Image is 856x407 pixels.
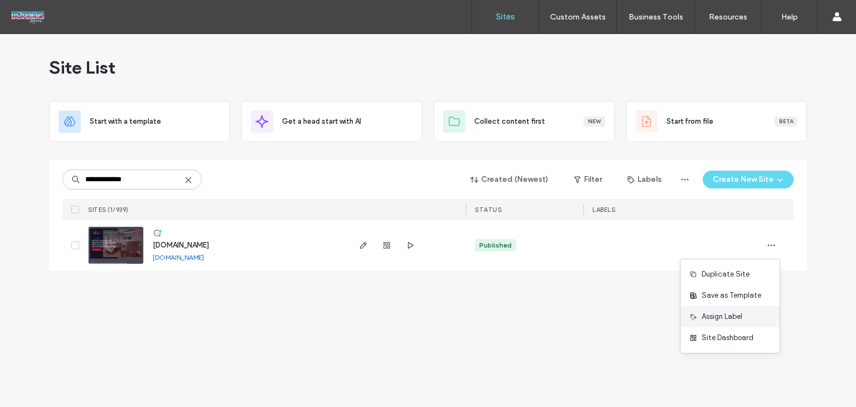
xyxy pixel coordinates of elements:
[702,332,753,343] span: Site Dashboard
[709,12,747,22] label: Resources
[461,171,558,188] button: Created (Newest)
[49,101,230,142] div: Start with a template
[475,206,502,214] span: STATUS
[550,12,606,22] label: Custom Assets
[479,240,512,250] div: Published
[583,117,605,127] div: New
[88,206,129,214] span: SITES (1/939)
[153,241,209,249] a: [DOMAIN_NAME]
[282,116,361,127] span: Get a head start with AI
[592,206,615,214] span: LABELS
[496,12,515,22] label: Sites
[702,269,750,280] span: Duplicate Site
[563,171,613,188] button: Filter
[153,253,204,261] a: [DOMAIN_NAME]
[474,116,545,127] span: Collect content first
[241,101,422,142] div: Get a head start with AI
[703,171,794,188] button: Create New Site
[434,101,615,142] div: Collect content firstNew
[702,311,742,322] span: Assign Label
[702,290,761,301] span: Save as Template
[667,116,713,127] span: Start from file
[775,117,797,127] div: Beta
[626,101,807,142] div: Start from fileBeta
[49,56,115,79] span: Site List
[25,8,48,18] span: Help
[90,116,161,127] span: Start with a template
[629,12,683,22] label: Business Tools
[617,171,672,188] button: Labels
[781,12,798,22] label: Help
